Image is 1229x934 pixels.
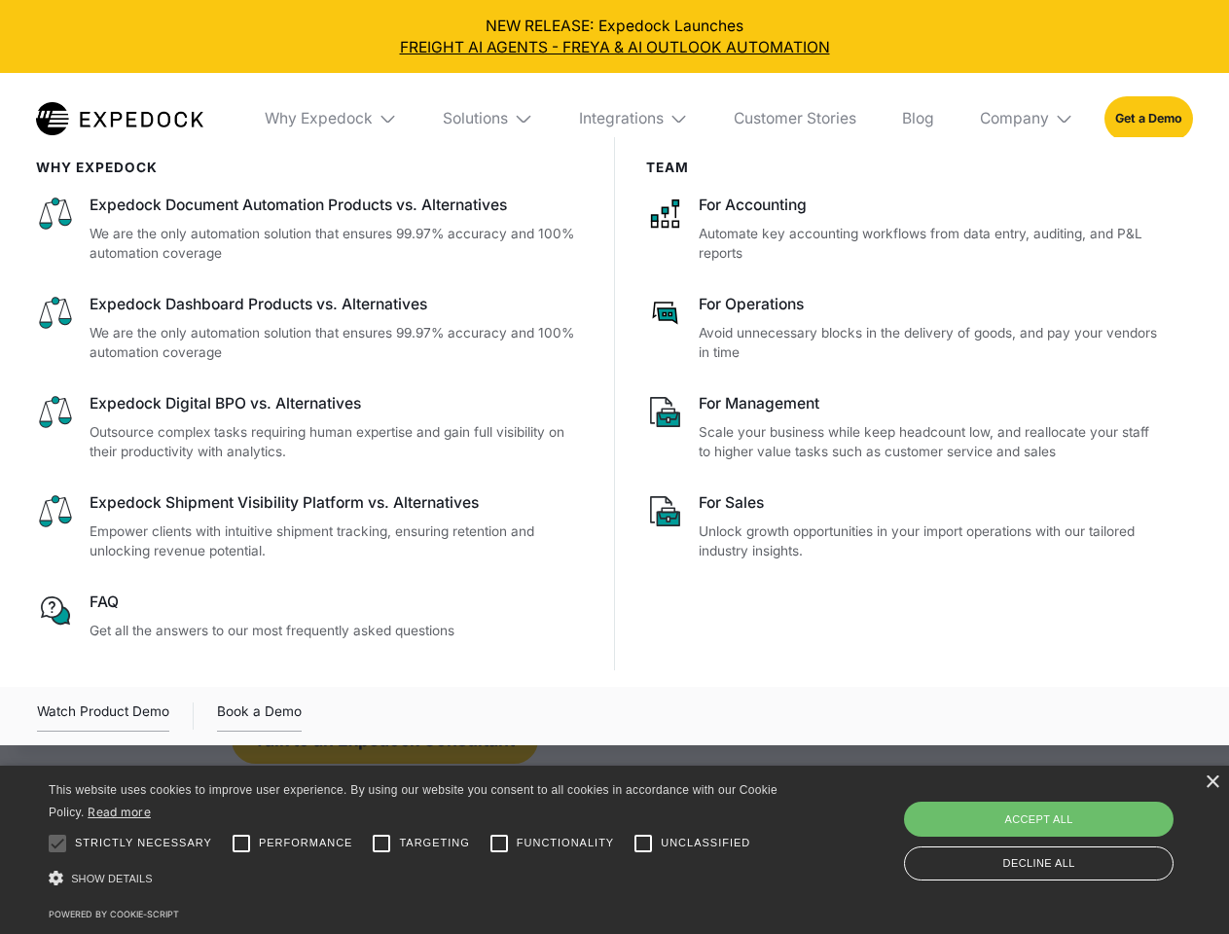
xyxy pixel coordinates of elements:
div: For Sales [699,492,1162,514]
a: Expedock Document Automation Products vs. AlternativesWe are the only automation solution that en... [36,195,584,264]
p: We are the only automation solution that ensures 99.97% accuracy and 100% automation coverage [90,323,584,363]
a: Blog [886,73,949,164]
p: Outsource complex tasks requiring human expertise and gain full visibility on their productivity ... [90,422,584,462]
span: Functionality [517,835,614,851]
div: For Management [699,393,1162,414]
a: For OperationsAvoid unnecessary blocks in the delivery of goods, and pay your vendors in time [646,294,1163,363]
p: Scale your business while keep headcount low, and reallocate your staff to higher value tasks suc... [699,422,1162,462]
div: Team [646,160,1163,175]
p: Unlock growth opportunities in your import operations with our tailored industry insights. [699,521,1162,561]
a: Expedock Shipment Visibility Platform vs. AlternativesEmpower clients with intuitive shipment tra... [36,492,584,561]
span: Targeting [399,835,469,851]
span: Strictly necessary [75,835,212,851]
a: Get a Demo [1104,96,1193,140]
div: Show details [49,866,784,892]
a: open lightbox [37,700,169,732]
span: This website uses cookies to improve user experience. By using our website you consent to all coo... [49,783,777,819]
a: Read more [88,805,151,819]
a: FAQGet all the answers to our most frequently asked questions [36,592,584,640]
a: Expedock Dashboard Products vs. AlternativesWe are the only automation solution that ensures 99.9... [36,294,584,363]
p: Avoid unnecessary blocks in the delivery of goods, and pay your vendors in time [699,323,1162,363]
div: Why Expedock [249,73,413,164]
div: Integrations [563,73,704,164]
div: Solutions [428,73,549,164]
div: FAQ [90,592,584,613]
div: For Operations [699,294,1162,315]
div: Why Expedock [265,109,373,128]
span: Performance [259,835,353,851]
div: Solutions [443,109,508,128]
a: FREIGHT AI AGENTS - FREYA & AI OUTLOOK AUTOMATION [16,37,1214,58]
div: Company [980,109,1049,128]
p: We are the only automation solution that ensures 99.97% accuracy and 100% automation coverage [90,224,584,264]
p: Automate key accounting workflows from data entry, auditing, and P&L reports [699,224,1162,264]
span: Unclassified [661,835,750,851]
p: Empower clients with intuitive shipment tracking, ensuring retention and unlocking revenue potent... [90,521,584,561]
a: For ManagementScale your business while keep headcount low, and reallocate your staff to higher v... [646,393,1163,462]
span: Show details [71,873,153,884]
a: Expedock Digital BPO vs. AlternativesOutsource complex tasks requiring human expertise and gain f... [36,393,584,462]
a: Book a Demo [217,700,302,732]
div: Integrations [579,109,664,128]
a: Customer Stories [718,73,871,164]
a: Powered by cookie-script [49,909,179,919]
div: Expedock Shipment Visibility Platform vs. Alternatives [90,492,584,514]
div: Expedock Digital BPO vs. Alternatives [90,393,584,414]
div: Watch Product Demo [37,700,169,732]
a: For AccountingAutomate key accounting workflows from data entry, auditing, and P&L reports [646,195,1163,264]
p: Get all the answers to our most frequently asked questions [90,621,584,641]
iframe: Chat Widget [905,724,1229,934]
div: For Accounting [699,195,1162,216]
div: WHy Expedock [36,160,584,175]
div: Expedock Document Automation Products vs. Alternatives [90,195,584,216]
div: Company [964,73,1089,164]
a: For SalesUnlock growth opportunities in your import operations with our tailored industry insights. [646,492,1163,561]
div: NEW RELEASE: Expedock Launches [16,16,1214,58]
div: Expedock Dashboard Products vs. Alternatives [90,294,584,315]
